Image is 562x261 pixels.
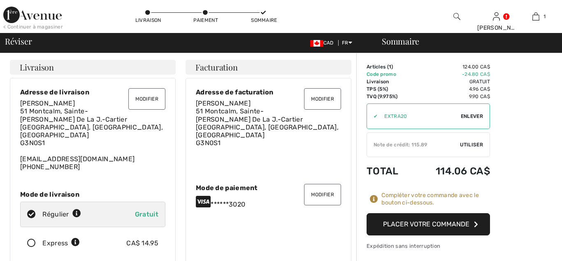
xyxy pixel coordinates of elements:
[20,88,165,96] div: Adresse de livraison
[460,141,483,148] span: Utiliser
[135,16,160,24] div: Livraison
[367,78,412,85] td: Livraison
[3,7,62,23] img: 1ère Avenue
[367,93,412,100] td: TVQ (9.975%)
[193,16,218,24] div: Paiement
[461,113,483,120] span: Enlever
[389,64,391,70] span: 1
[367,71,412,78] td: Code promo
[516,12,555,21] a: 1
[310,40,323,47] img: Canadian Dollar
[196,107,339,147] span: 51 Montcalm, Sainte-[PERSON_NAME] De La J.-Cartier [GEOGRAPHIC_DATA], [GEOGRAPHIC_DATA], [GEOGRAP...
[42,209,81,219] div: Régulier
[412,63,490,71] td: 124.00 CA$
[3,23,63,31] div: < Continuer à magasiner
[310,40,337,46] span: CAD
[20,63,54,71] span: Livraison
[367,157,412,185] td: Total
[412,93,490,100] td: 9.90 CA$
[195,63,238,71] span: Facturation
[20,99,165,171] div: [EMAIL_ADDRESS][DOMAIN_NAME] [PHONE_NUMBER]
[477,24,516,32] div: [PERSON_NAME]
[196,99,251,107] span: [PERSON_NAME]
[367,63,412,71] td: Articles ( )
[493,12,500,20] a: Se connecter
[412,157,490,185] td: 114.06 CA$
[367,113,378,120] div: ✔
[342,40,352,46] span: FR
[126,238,158,248] div: CA$ 14.95
[372,37,557,45] div: Sommaire
[42,238,80,248] div: Express
[532,12,539,21] img: Mon panier
[367,85,412,93] td: TPS (5%)
[304,88,341,110] button: Modifier
[367,141,460,148] div: Note de crédit: 115.89
[20,107,163,147] span: 51 Montcalm, Sainte-[PERSON_NAME] De La J.-Cartier [GEOGRAPHIC_DATA], [GEOGRAPHIC_DATA], [GEOGRAP...
[128,88,165,110] button: Modifier
[367,242,490,250] div: Expédition sans interruption
[20,190,165,198] div: Mode de livraison
[378,104,461,129] input: Code promo
[20,99,75,107] span: [PERSON_NAME]
[381,192,490,207] div: Compléter votre commande avec le bouton ci-dessous.
[196,88,341,96] div: Adresse de facturation
[304,184,341,205] button: Modifier
[135,210,158,218] span: Gratuit
[5,37,32,45] span: Réviser
[543,13,546,20] span: 1
[367,213,490,235] button: Placer votre commande
[453,12,460,21] img: recherche
[493,12,500,21] img: Mes infos
[412,78,490,85] td: Gratuit
[412,71,490,78] td: -24.80 CA$
[412,85,490,93] td: 4.96 CA$
[196,184,341,192] div: Mode de paiement
[251,16,276,24] div: Sommaire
